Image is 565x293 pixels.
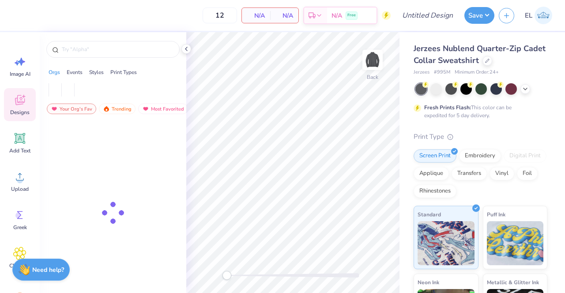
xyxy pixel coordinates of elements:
[247,11,265,20] span: N/A
[32,266,64,274] strong: Need help?
[490,167,514,180] div: Vinyl
[142,106,149,112] img: most_fav.gif
[414,149,456,163] div: Screen Print
[99,104,136,114] div: Trending
[517,167,538,180] div: Foil
[418,221,475,265] img: Standard
[414,69,429,76] span: Jerzees
[331,11,342,20] span: N/A
[414,185,456,198] div: Rhinestones
[347,12,356,19] span: Free
[487,210,505,219] span: Puff Ink
[13,224,27,231] span: Greek
[395,7,460,24] input: Untitled Design
[9,147,30,154] span: Add Text
[51,106,58,112] img: most_fav.gif
[364,51,381,69] img: Back
[5,262,34,276] span: Clipart & logos
[414,132,547,142] div: Print Type
[434,69,450,76] span: # 995M
[487,221,544,265] img: Puff Ink
[61,45,174,54] input: Try "Alpha"
[535,7,552,24] img: Eric Liu
[203,7,237,23] input: – –
[10,70,30,78] span: Image AI
[138,104,188,114] div: Most Favorited
[418,210,441,219] span: Standard
[89,68,104,76] div: Styles
[424,104,471,111] strong: Fresh Prints Flash:
[222,271,231,280] div: Accessibility label
[10,109,30,116] span: Designs
[11,185,29,193] span: Upload
[367,73,378,81] div: Back
[459,149,501,163] div: Embroidery
[521,7,556,24] a: EL
[452,167,487,180] div: Transfers
[487,278,539,287] span: Metallic & Glitter Ink
[414,167,449,180] div: Applique
[418,278,439,287] span: Neon Ink
[103,106,110,112] img: trending.gif
[414,43,546,66] span: Jerzees Nublend Quarter-Zip Cadet Collar Sweatshirt
[504,149,546,163] div: Digital Print
[47,104,96,114] div: Your Org's Fav
[110,68,137,76] div: Print Types
[525,11,532,21] span: EL
[455,69,499,76] span: Minimum Order: 24 +
[275,11,293,20] span: N/A
[424,104,533,119] div: This color can be expedited for 5 day delivery.
[464,7,494,24] button: Save
[67,68,83,76] div: Events
[49,68,60,76] div: Orgs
